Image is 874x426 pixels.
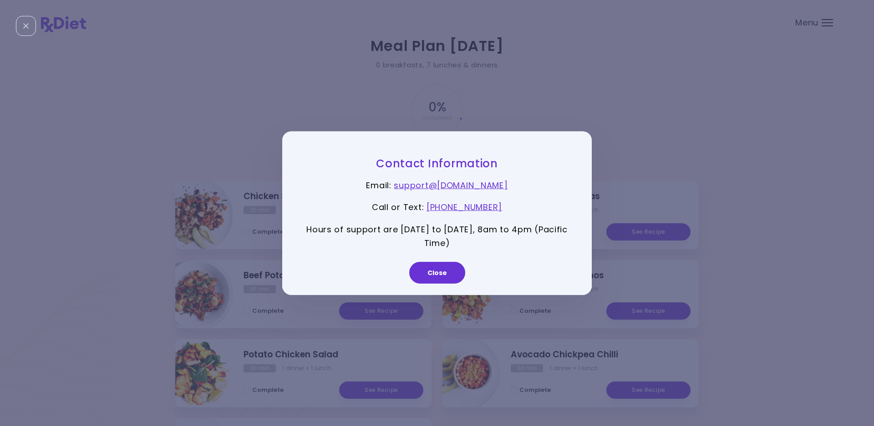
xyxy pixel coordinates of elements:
p: Email : [305,178,569,192]
p: Hours of support are [DATE] to [DATE], 8am to 4pm (Pacific Time) [305,223,569,251]
p: Call or Text : [305,200,569,215]
div: Close [16,16,36,36]
h3: Contact Information [305,156,569,170]
button: Close [409,262,465,284]
a: [PHONE_NUMBER] [427,201,502,213]
a: support@[DOMAIN_NAME] [394,179,508,190]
